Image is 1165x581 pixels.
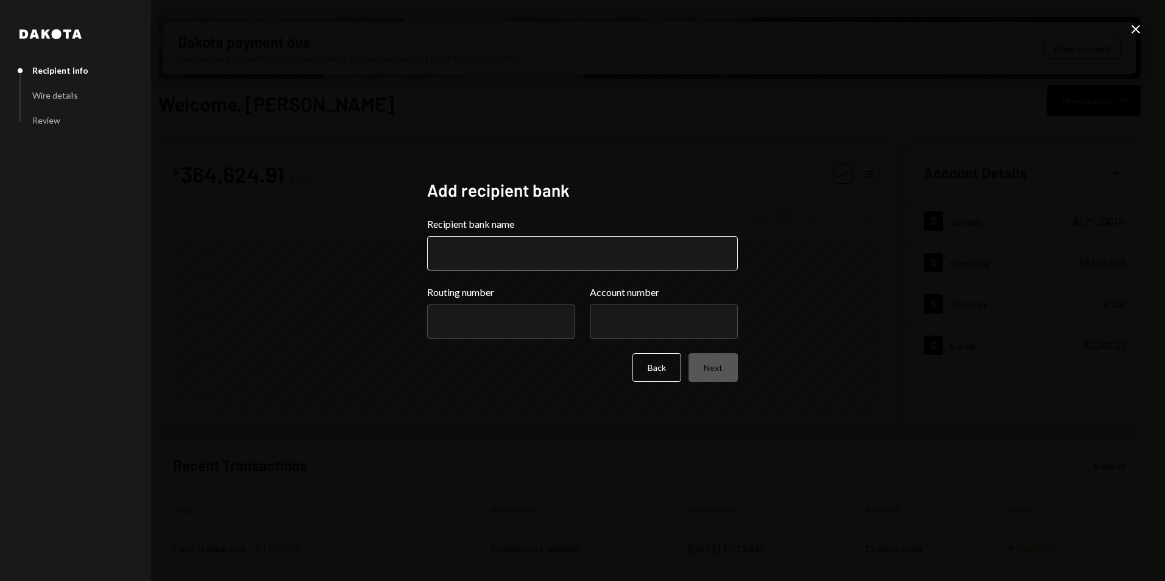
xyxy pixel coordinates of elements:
div: Recipient info [32,65,88,76]
label: Recipient bank name [427,217,738,231]
h2: Add recipient bank [427,178,738,202]
label: Routing number [427,285,575,300]
label: Account number [590,285,738,300]
div: Review [32,115,60,125]
div: Wire details [32,90,78,100]
button: Back [632,353,681,382]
